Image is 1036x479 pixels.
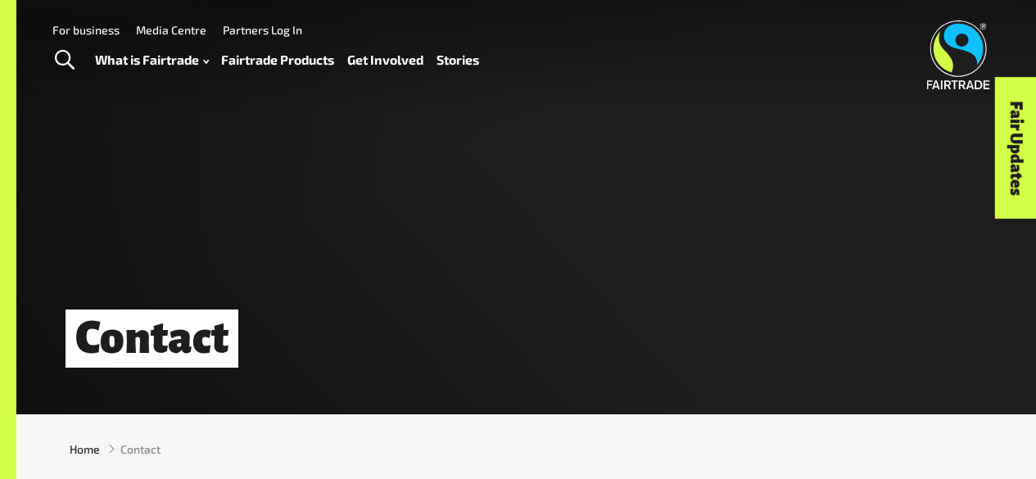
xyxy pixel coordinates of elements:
[223,23,302,37] a: Partners Log In
[95,48,209,71] a: What is Fairtrade
[44,40,84,81] a: Toggle Search
[437,48,479,71] a: Stories
[136,23,206,37] a: Media Centre
[347,48,423,71] a: Get Involved
[52,23,120,37] a: For business
[70,441,100,458] a: Home
[120,441,161,458] span: Contact
[221,48,334,71] a: Fairtrade Products
[66,310,238,368] h1: Contact
[927,20,990,89] img: Fairtrade Australia New Zealand logo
